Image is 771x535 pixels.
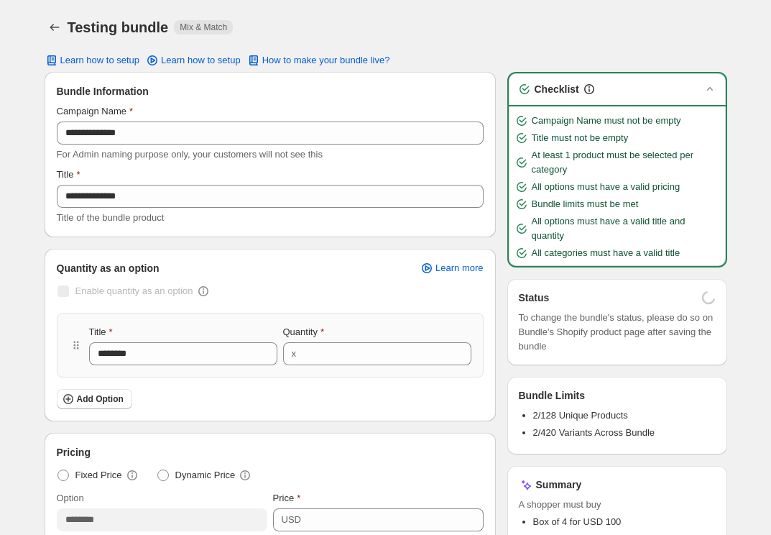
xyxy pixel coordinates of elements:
span: Title must not be empty [532,131,629,145]
span: All categories must have a valid title [532,246,680,260]
label: Title [89,325,113,339]
span: Campaign Name must not be empty [532,114,681,128]
span: Mix & Match [180,22,227,33]
a: Learn how to setup [137,50,249,70]
span: For Admin naming purpose only, your customers will not see this [57,149,323,160]
span: Title of the bundle product [57,212,165,223]
span: All options must have a valid pricing [532,180,680,194]
label: Option [57,491,84,506]
a: Learn more [411,258,491,278]
span: Bundle limits must be met [532,197,639,211]
span: Learn how to setup [60,55,140,66]
button: How to make your bundle live? [238,50,399,70]
span: A shopper must buy [519,498,716,512]
span: Dynamic Price [175,468,236,483]
h3: Bundle Limits [519,388,586,403]
button: Back [45,17,65,37]
span: Pricing [57,445,91,459]
span: How to make your bundle live? [262,55,390,66]
span: Quantity as an option [57,261,160,275]
span: Add Option [77,393,124,405]
button: Learn how to setup [36,50,149,70]
button: Add Option [57,389,132,409]
label: Campaign Name [57,104,134,119]
span: At least 1 product must be selected per category [532,148,720,177]
span: Learn more [435,262,483,274]
h3: Status [519,291,550,305]
span: 2/420 Variants Across Bundle [533,427,655,438]
span: 2/128 Unique Products [533,410,628,421]
h3: Summary [536,477,582,492]
label: Quantity [283,325,324,339]
li: Box of 4 for USD 100 [533,515,716,529]
span: All options must have a valid title and quantity [532,214,720,243]
span: Enable quantity as an option [75,285,193,296]
span: To change the bundle's status, please do so on Bundle's Shopify product page after saving the bundle [519,311,716,354]
span: Fixed Price [75,468,122,483]
span: Bundle Information [57,84,149,99]
h3: Checklist [535,82,579,96]
div: x [292,347,297,361]
label: Price [273,491,301,506]
div: USD [282,513,301,527]
span: Learn how to setup [161,55,241,66]
label: Title [57,168,80,182]
h1: Testing bundle [68,19,169,36]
